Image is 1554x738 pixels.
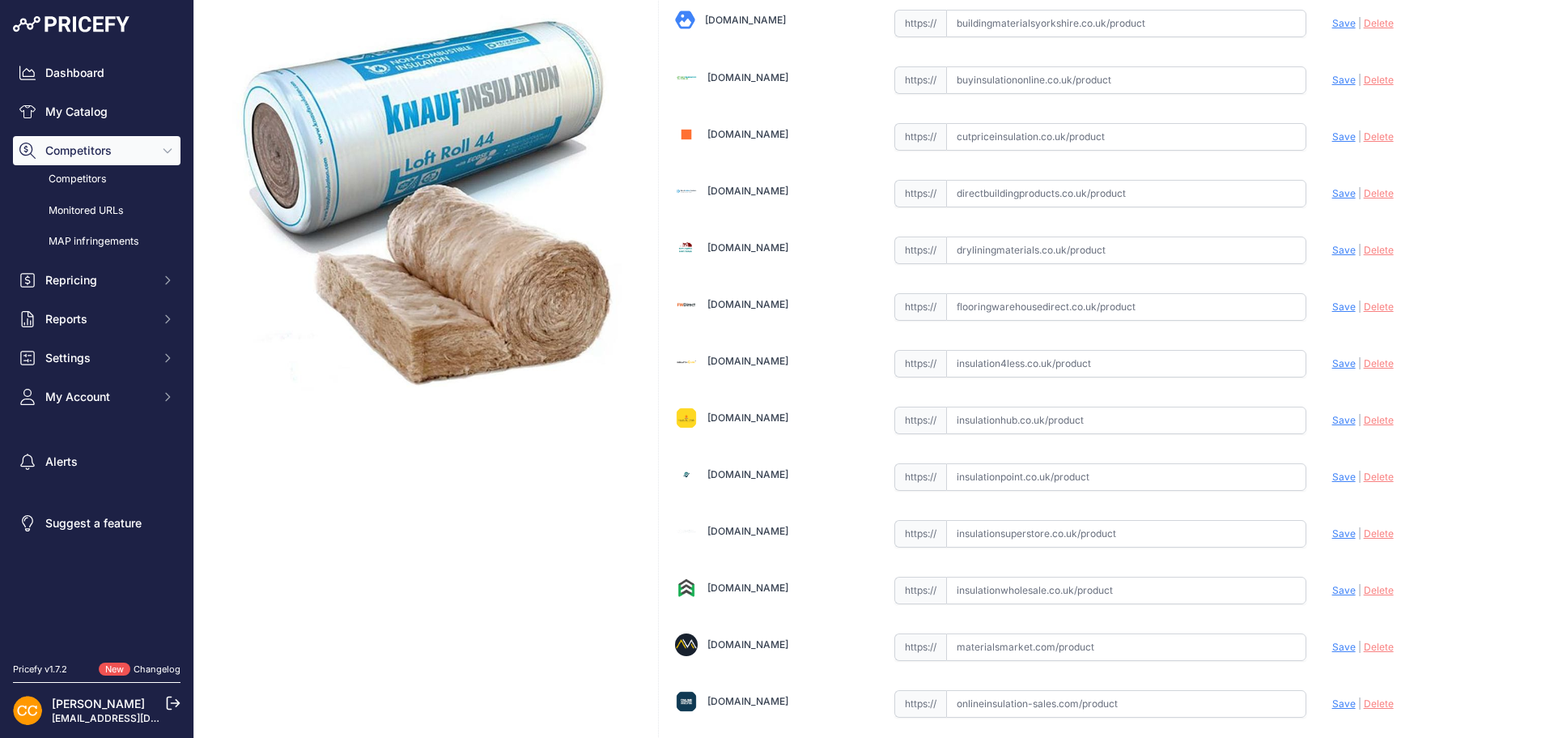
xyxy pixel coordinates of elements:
[13,197,180,225] a: Monitored URLs
[894,180,946,207] span: https://
[894,10,946,37] span: https://
[13,58,180,87] a: Dashboard
[707,638,788,651] a: [DOMAIN_NAME]
[13,447,180,476] a: Alerts
[1332,17,1356,29] span: Save
[894,690,946,718] span: https://
[707,695,788,707] a: [DOMAIN_NAME]
[1364,17,1394,29] span: Delete
[707,412,788,424] a: [DOMAIN_NAME]
[45,272,151,288] span: Repricing
[13,136,180,165] button: Competitors
[1332,187,1356,199] span: Save
[1364,74,1394,86] span: Delete
[946,520,1306,548] input: insulationsuperstore.co.uk/product
[1358,74,1361,86] span: |
[1332,244,1356,256] span: Save
[946,463,1306,491] input: insulationpoint.co.uk/product
[1332,697,1356,710] span: Save
[13,663,67,676] div: Pricefy v1.7.2
[13,97,180,126] a: My Catalog
[45,350,151,366] span: Settings
[894,123,946,151] span: https://
[1358,130,1361,143] span: |
[45,311,151,327] span: Reports
[946,10,1306,37] input: buildingmaterialsyorkshire.co.uk/product
[13,165,180,194] a: Competitors
[707,185,788,197] a: [DOMAIN_NAME]
[99,663,130,676] span: New
[1332,471,1356,483] span: Save
[1364,244,1394,256] span: Delete
[946,123,1306,151] input: cutpriceinsulation.co.uk/product
[946,577,1306,604] input: insulationwholesale.co.uk/product
[894,350,946,378] span: https://
[1358,414,1361,426] span: |
[707,468,788,480] a: [DOMAIN_NAME]
[1332,414,1356,426] span: Save
[1358,301,1361,313] span: |
[1332,584,1356,596] span: Save
[1332,527,1356,540] span: Save
[1364,697,1394,710] span: Delete
[134,663,180,675] a: Changelog
[1358,357,1361,369] span: |
[1364,527,1394,540] span: Delete
[1358,471,1361,483] span: |
[707,298,788,310] a: [DOMAIN_NAME]
[13,305,180,334] button: Reports
[45,389,151,405] span: My Account
[1332,74,1356,86] span: Save
[1364,130,1394,143] span: Delete
[1364,414,1394,426] span: Delete
[894,293,946,321] span: https://
[707,525,788,537] a: [DOMAIN_NAME]
[13,228,180,256] a: MAP infringements
[894,463,946,491] span: https://
[705,14,786,26] a: [DOMAIN_NAME]
[946,690,1306,718] input: onlineinsulation-sales.com/product
[707,241,788,254] a: [DOMAIN_NAME]
[1358,244,1361,256] span: |
[894,237,946,264] span: https://
[946,350,1306,378] input: insulation4less.co.uk/product
[1332,130,1356,143] span: Save
[1364,357,1394,369] span: Delete
[13,343,180,373] button: Settings
[1364,641,1394,653] span: Delete
[1358,641,1361,653] span: |
[894,66,946,94] span: https://
[946,66,1306,94] input: buyinsulationonline.co.uk/product
[946,407,1306,434] input: insulationhub.co.uk/product
[1364,584,1394,596] span: Delete
[1332,301,1356,313] span: Save
[45,143,151,159] span: Competitors
[946,293,1306,321] input: flooringwarehousedirect.co.uk/product
[1364,301,1394,313] span: Delete
[707,71,788,83] a: [DOMAIN_NAME]
[1332,357,1356,369] span: Save
[13,16,129,32] img: Pricefy Logo
[1358,527,1361,540] span: |
[1358,187,1361,199] span: |
[1364,471,1394,483] span: Delete
[52,712,221,724] a: [EMAIL_ADDRESS][DOMAIN_NAME]
[13,509,180,538] a: Suggest a feature
[1358,17,1361,29] span: |
[1332,641,1356,653] span: Save
[52,697,145,710] a: [PERSON_NAME]
[13,58,180,643] nav: Sidebar
[946,633,1306,661] input: materialsmarket.com/product
[13,382,180,412] button: My Account
[894,633,946,661] span: https://
[1364,187,1394,199] span: Delete
[707,582,788,594] a: [DOMAIN_NAME]
[707,355,788,367] a: [DOMAIN_NAME]
[1358,584,1361,596] span: |
[894,407,946,434] span: https://
[13,266,180,295] button: Repricing
[894,577,946,604] span: https://
[894,520,946,548] span: https://
[946,237,1306,264] input: dryliningmaterials.co.uk/product
[1358,697,1361,710] span: |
